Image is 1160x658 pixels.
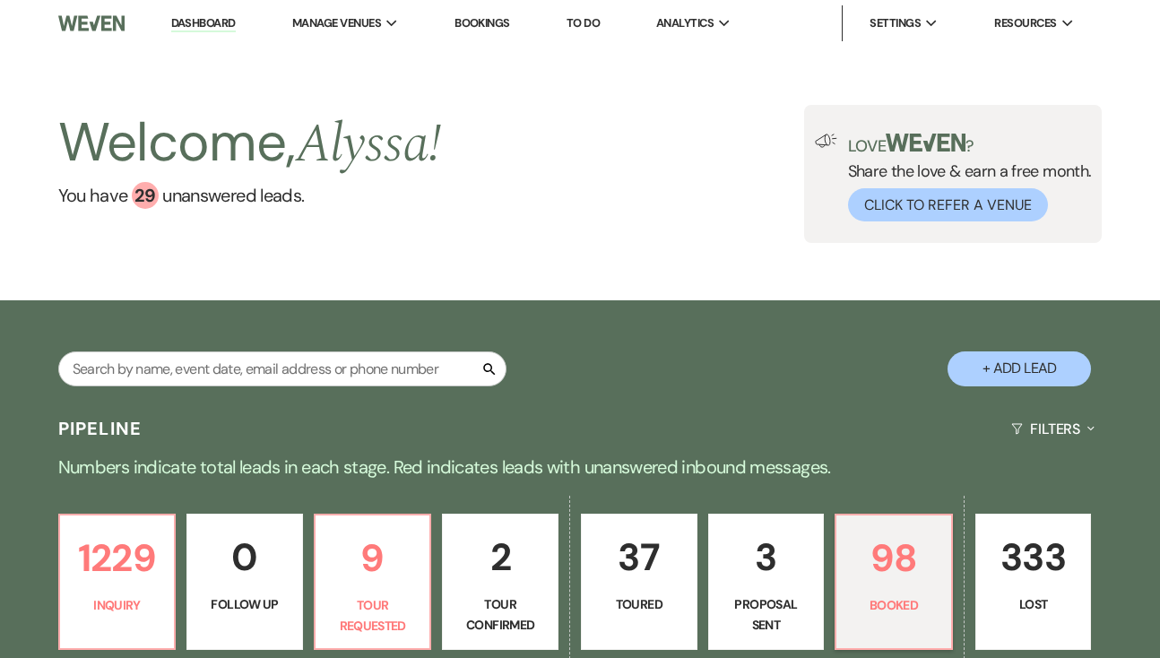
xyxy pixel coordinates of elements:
img: Weven Logo [58,4,125,42]
p: 98 [847,528,940,588]
p: 2 [454,527,547,587]
a: 333Lost [975,514,1092,650]
p: Inquiry [71,595,164,615]
p: 333 [987,527,1080,587]
img: loud-speaker-illustration.svg [815,134,837,148]
a: 2Tour Confirmed [442,514,558,650]
p: Booked [847,595,940,615]
span: Manage Venues [292,14,381,32]
button: Filters [1004,405,1102,453]
p: Tour Requested [326,595,420,636]
a: Bookings [454,15,510,30]
a: Dashboard [171,15,236,32]
div: 29 [132,182,159,209]
span: Settings [870,14,921,32]
a: 9Tour Requested [314,514,432,650]
a: 98Booked [835,514,953,650]
p: Follow Up [198,594,291,614]
p: 3 [720,527,813,587]
a: 3Proposal Sent [708,514,825,650]
p: 0 [198,527,291,587]
p: 9 [326,528,420,588]
p: Tour Confirmed [454,594,547,635]
img: weven-logo-green.svg [886,134,965,152]
a: 1229Inquiry [58,514,177,650]
h2: Welcome, [58,105,441,182]
p: Lost [987,594,1080,614]
span: Alyssa ! [296,103,442,186]
p: Proposal Sent [720,594,813,635]
p: Love ? [848,134,1092,154]
input: Search by name, event date, email address or phone number [58,351,506,386]
span: Resources [994,14,1056,32]
button: + Add Lead [948,351,1091,386]
p: 37 [593,527,686,587]
p: 1229 [71,528,164,588]
div: Share the love & earn a free month. [837,134,1092,221]
a: 37Toured [581,514,697,650]
a: 0Follow Up [186,514,303,650]
h3: Pipeline [58,416,143,441]
button: Click to Refer a Venue [848,188,1048,221]
span: Analytics [656,14,714,32]
a: To Do [567,15,600,30]
a: You have 29 unanswered leads. [58,182,441,209]
p: Toured [593,594,686,614]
